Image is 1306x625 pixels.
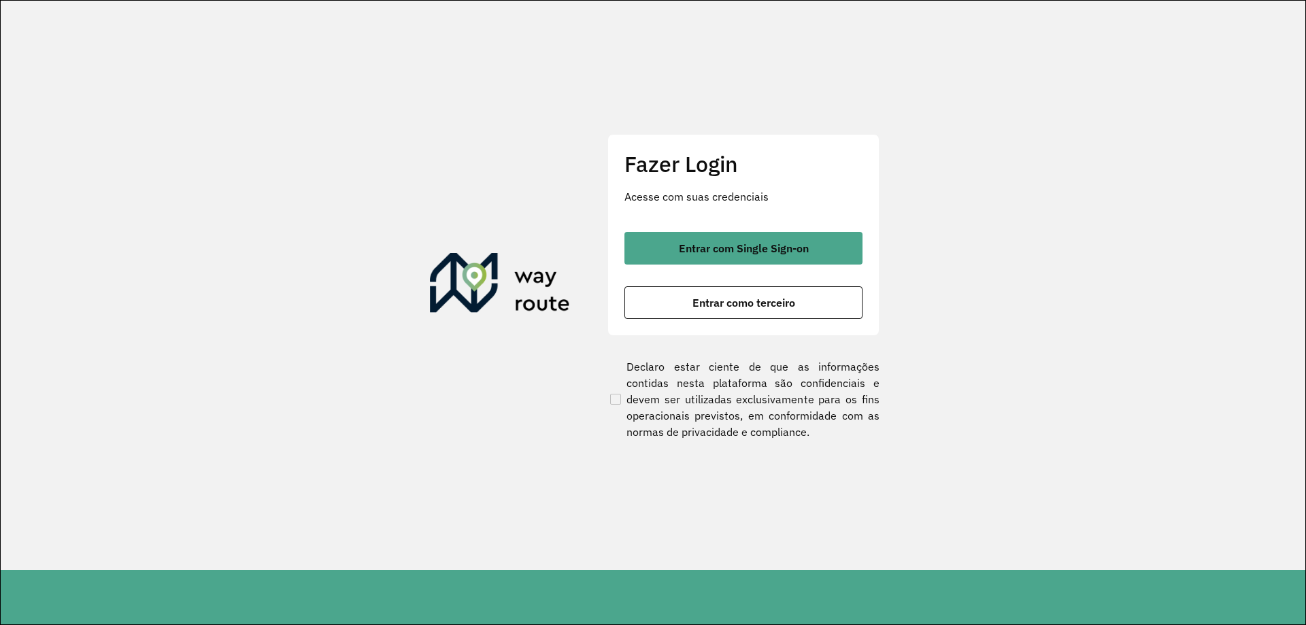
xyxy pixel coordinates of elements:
img: Roteirizador AmbevTech [430,253,570,318]
button: button [624,286,863,319]
span: Entrar com Single Sign-on [679,243,809,254]
label: Declaro estar ciente de que as informações contidas nesta plataforma são confidenciais e devem se... [607,358,880,440]
button: button [624,232,863,265]
span: Entrar como terceiro [692,297,795,308]
p: Acesse com suas credenciais [624,188,863,205]
h2: Fazer Login [624,151,863,177]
